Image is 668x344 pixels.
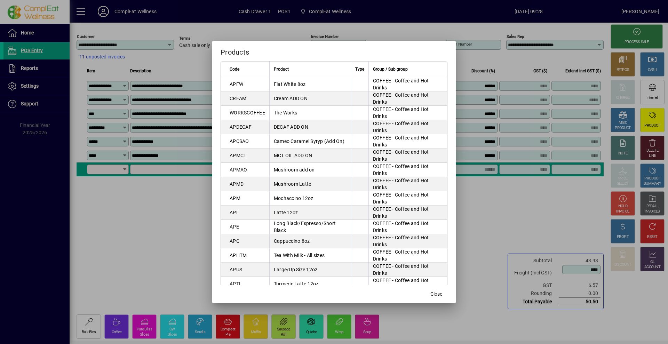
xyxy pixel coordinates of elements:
[269,234,351,248] td: Cappuccino 8oz
[269,163,351,177] td: Mushroom add on
[230,266,242,273] div: APUS
[368,248,447,263] td: COFFEE - Coffee and Hot Drinks
[230,238,239,245] div: APC
[269,120,351,134] td: DECAF ADD ON
[368,149,447,163] td: COFFEE - Coffee and Hot Drinks
[269,248,351,263] td: Tea With Milk - All sizes
[368,191,447,206] td: COFFEE - Coffee and Hot Drinks
[230,252,247,259] div: APHTM
[269,220,351,234] td: Long Black/Espresso/Short Black
[230,81,243,88] div: APFW
[368,177,447,191] td: COFFEE - Coffee and Hot Drinks
[269,134,351,149] td: Cameo Caramel Syryp (Add On)
[230,138,249,145] div: APCSAO
[269,91,351,106] td: Cream ADD ON
[368,163,447,177] td: COFFEE - Coffee and Hot Drinks
[230,152,246,159] div: APMCT
[368,134,447,149] td: COFFEE - Coffee and Hot Drinks
[368,277,447,291] td: COFFEE - Coffee and Hot Drinks
[230,280,242,287] div: APTL
[230,95,246,102] div: CREAM
[425,288,447,301] button: Close
[269,191,351,206] td: Mochaccino 12oz
[368,120,447,134] td: COFFEE - Coffee and Hot Drinks
[230,123,252,130] div: APDECAF
[269,277,351,291] td: Turmeric Latte 12oz
[274,65,289,73] span: Product
[269,77,351,91] td: Flat White 8oz
[269,106,351,120] td: The Works
[368,263,447,277] td: COFFEE - Coffee and Hot Drinks
[368,77,447,91] td: COFFEE - Coffee and Hot Drinks
[368,106,447,120] td: COFFEE - Coffee and Hot Drinks
[368,234,447,248] td: COFFEE - Coffee and Hot Drinks
[269,263,351,277] td: Large/Up Size 12oz
[230,209,239,216] div: APL
[269,149,351,163] td: MCT OIL ADD ON
[368,220,447,234] td: COFFEE - Coffee and Hot Drinks
[230,166,247,173] div: APMAO
[230,181,244,187] div: APMD
[269,177,351,191] td: Mushroom Latte
[368,206,447,220] td: COFFEE - Coffee and Hot Drinks
[430,290,442,298] span: Close
[230,65,239,73] span: Code
[230,195,240,202] div: APM
[212,41,456,61] h2: Products
[355,65,364,73] span: Type
[230,109,265,116] div: WORKSCOFFEE
[269,206,351,220] td: Latte 12oz
[230,223,239,230] div: APE
[373,65,408,73] span: Group / Sub group
[368,91,447,106] td: COFFEE - Coffee and Hot Drinks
